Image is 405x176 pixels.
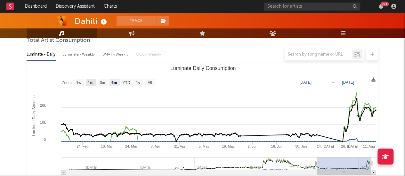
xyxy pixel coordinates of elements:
[125,144,137,148] text: 24. Mar
[247,144,257,148] text: 2. Jun
[174,144,185,148] text: 21. Apr
[299,80,312,85] text: [DATE]
[100,80,105,85] text: 3m
[222,144,235,148] text: 19. May
[75,16,109,27] div: Dahili
[76,80,81,85] text: 1w
[40,120,46,124] text: 10k
[295,144,307,148] text: 30. Jun
[381,2,389,6] div: 99 +
[31,96,36,136] text: Luminate Daily Streams
[285,52,352,57] input: Search by song name or URL
[151,144,160,148] text: 7. Apr
[101,144,113,148] text: 10. Mar
[148,80,152,85] text: All
[44,138,45,142] text: 0
[62,80,72,85] text: Zoom
[363,144,375,148] text: 11. Aug
[271,144,282,148] text: 16. Jun
[317,144,334,148] text: 14. [DATE]
[40,103,46,107] text: 20k
[77,144,88,148] text: 24. Feb
[341,144,358,148] text: 28. [DATE]
[136,80,140,85] text: 1y
[379,4,383,9] button: 99+
[331,80,335,85] text: →
[264,3,360,11] input: Search for artists
[88,80,93,85] text: 1m
[198,144,209,148] text: 5. May
[342,80,354,85] text: [DATE]
[122,80,130,85] text: YTD
[111,80,117,85] text: 6m
[170,65,236,71] text: Luminate Daily Consumption
[117,16,157,26] button: Track
[27,37,90,44] span: Total Artist Consumption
